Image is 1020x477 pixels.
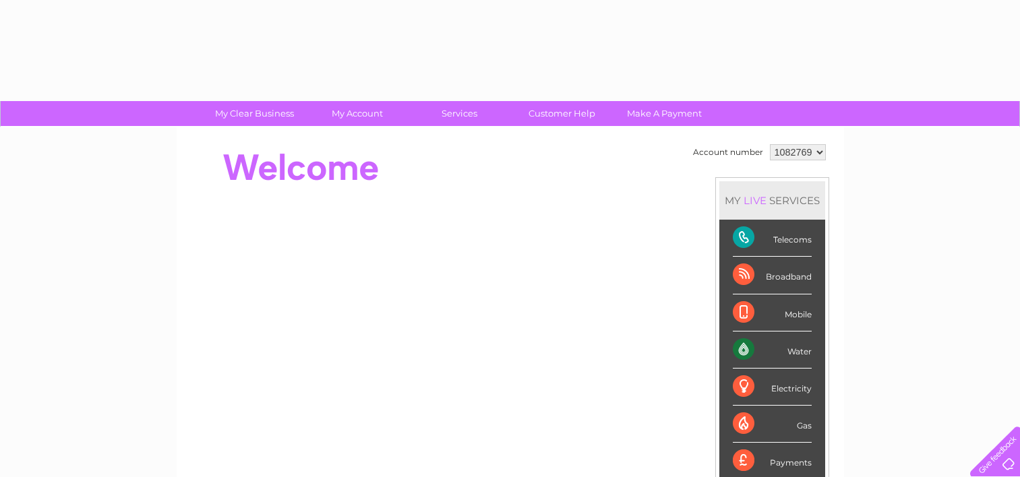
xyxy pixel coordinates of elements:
div: LIVE [741,194,769,207]
div: Broadband [733,257,812,294]
div: Gas [733,406,812,443]
div: Water [733,331,812,369]
a: Customer Help [506,101,618,126]
a: My Account [301,101,413,126]
a: Services [404,101,515,126]
a: Make A Payment [609,101,720,126]
div: Mobile [733,294,812,331]
div: MY SERVICES [719,181,825,220]
td: Account number [690,141,767,164]
div: Telecoms [733,220,812,257]
div: Electricity [733,369,812,406]
a: My Clear Business [199,101,310,126]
